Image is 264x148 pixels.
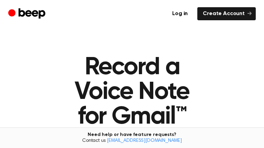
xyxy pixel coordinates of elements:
[197,7,256,20] a: Create Account
[4,138,260,144] span: Contact us
[167,7,193,20] a: Log in
[8,7,47,21] a: Beep
[107,138,182,143] a: [EMAIL_ADDRESS][DOMAIN_NAME]
[74,55,190,129] h1: Record a Voice Note for Gmail™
